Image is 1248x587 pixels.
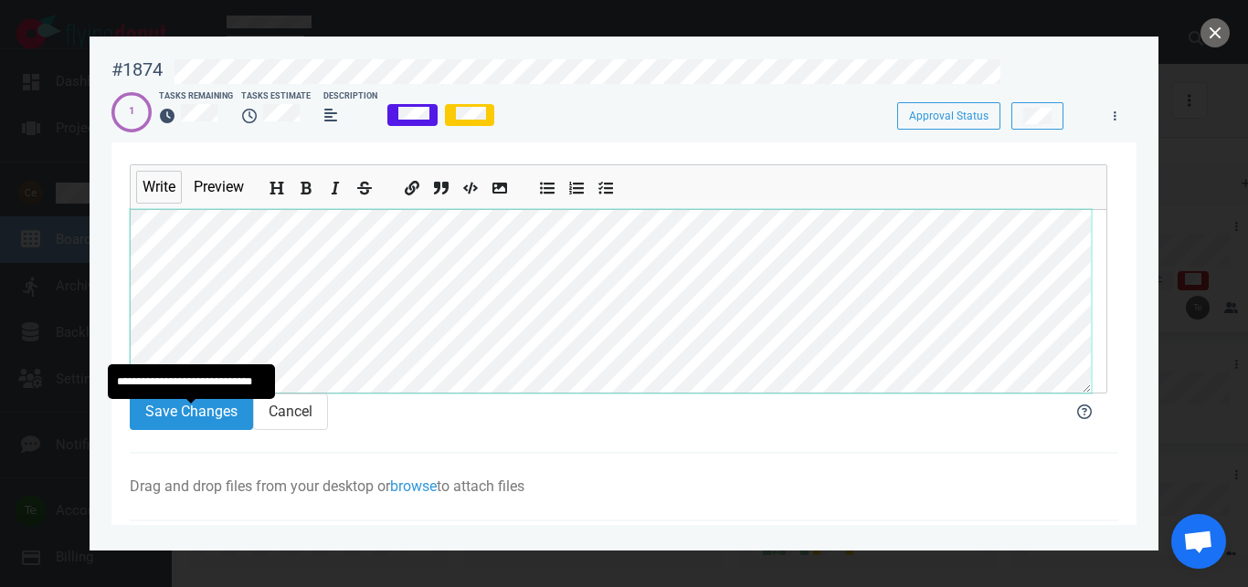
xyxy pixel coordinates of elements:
div: Tasks Estimate [241,90,316,103]
button: Add bold text [295,174,317,194]
span: Drag and drop files from your desktop or [130,477,390,495]
button: Add checked list [595,174,617,194]
div: Tasks Remaining [159,90,234,103]
button: Add image [489,174,511,194]
button: Add header [266,174,288,194]
a: browse [390,477,437,495]
button: Add strikethrough text [354,174,375,194]
button: close [1200,18,1230,47]
div: 1 [129,104,134,120]
button: Add unordered list [536,174,558,194]
button: Add ordered list [566,174,587,194]
div: Description [323,90,377,103]
button: Insert code [460,174,481,194]
button: Add a link [401,174,423,194]
div: #1874 [111,58,163,81]
button: Approval Status [897,102,1000,130]
button: Write [136,171,182,204]
button: Save Changes [130,393,253,430]
button: Cancel [253,393,328,430]
button: Insert a quote [430,174,452,194]
span: to attach files [437,477,524,495]
button: Preview [187,171,250,204]
a: Chat abierto [1171,514,1226,569]
button: Add italic text [324,174,346,194]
